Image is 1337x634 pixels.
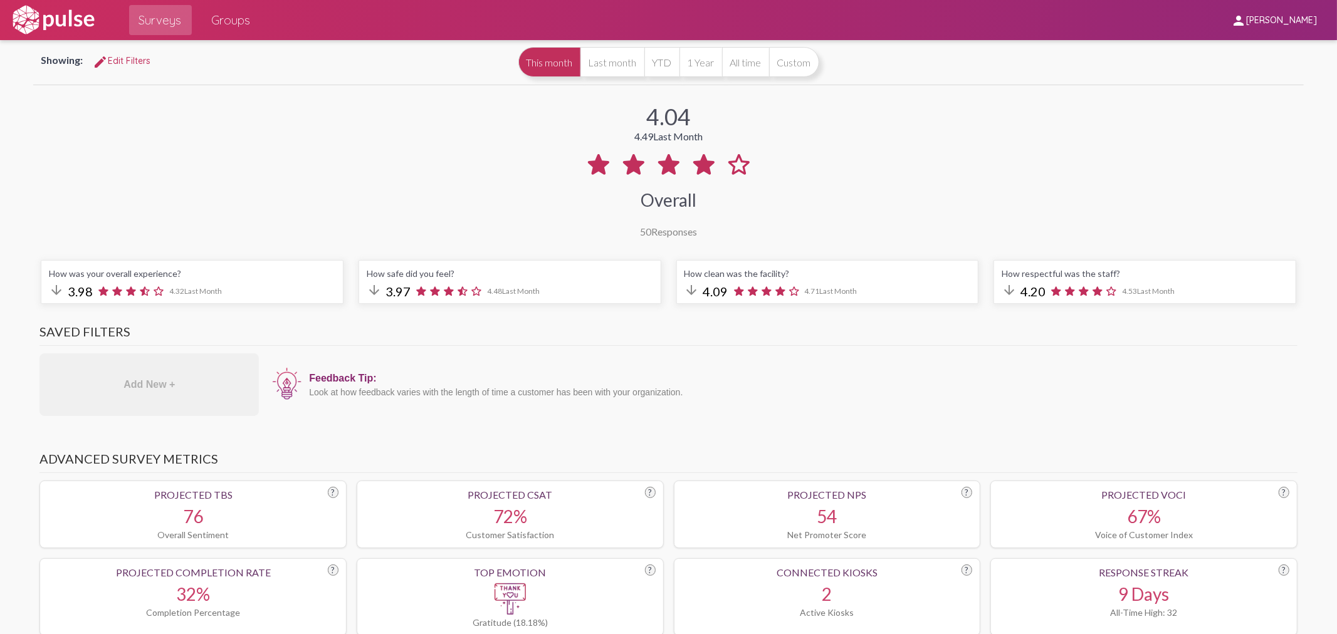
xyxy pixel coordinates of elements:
[48,583,338,605] div: 32%
[365,566,656,578] div: Top Emotion
[682,566,973,578] div: Connected Kiosks
[169,286,222,296] span: 4.32
[999,583,1289,605] div: 9 Days
[1221,8,1327,31] button: [PERSON_NAME]
[41,54,83,66] span: Showing:
[202,5,261,35] a: Groups
[640,226,697,237] div: Responses
[1122,286,1175,296] span: 4.53
[49,268,335,279] div: How was your overall experience?
[682,506,973,527] div: 54
[93,55,108,70] mat-icon: Edit Filters
[10,4,97,36] img: white-logo.svg
[385,284,411,299] span: 3.97
[999,607,1289,618] div: All-Time High: 32
[684,283,700,298] mat-icon: arrow_downward
[328,564,338,576] div: ?
[39,324,1297,346] h3: Saved Filters
[999,506,1289,527] div: 67%
[1002,283,1017,298] mat-icon: arrow_downward
[999,529,1289,540] div: Voice of Customer Index
[1246,15,1317,26] span: [PERSON_NAME]
[48,566,338,578] div: Projected Completion Rate
[184,286,222,296] span: Last Month
[139,9,182,31] span: Surveys
[999,566,1289,578] div: Response Streak
[805,286,857,296] span: 4.71
[39,451,1297,473] h3: Advanced Survey Metrics
[365,617,656,628] div: Gratitude (18.18%)
[644,47,679,77] button: YTD
[645,487,656,498] div: ?
[367,283,382,298] mat-icon: arrow_downward
[518,47,580,77] button: This month
[309,373,1291,384] div: Feedback Tip:
[962,564,972,576] div: ?
[1279,487,1289,498] div: ?
[646,103,691,130] div: 4.04
[684,268,971,279] div: How clean was the facility?
[129,5,192,35] a: Surveys
[1020,284,1046,299] span: 4.20
[495,583,526,615] img: Gratitude
[682,489,973,501] div: Projected NPS
[1137,286,1175,296] span: Last Month
[365,506,656,527] div: 72%
[48,529,338,540] div: Overall Sentiment
[1279,564,1289,576] div: ?
[487,286,540,296] span: 4.48
[722,47,769,77] button: All time
[1002,268,1288,279] div: How respectful was the staff?
[679,47,722,77] button: 1 Year
[48,607,338,618] div: Completion Percentage
[365,489,656,501] div: Projected CSAT
[1231,13,1246,28] mat-icon: person
[68,284,93,299] span: 3.98
[48,506,338,527] div: 76
[634,130,703,142] div: 4.49
[49,283,64,298] mat-icon: arrow_downward
[309,387,1291,397] div: Look at how feedback varies with the length of time a customer has been with your organization.
[641,189,696,210] div: Overall
[580,47,644,77] button: Last month
[682,607,973,618] div: Active Kiosks
[682,583,973,605] div: 2
[48,489,338,501] div: Projected TBS
[502,286,540,296] span: Last Month
[367,268,653,279] div: How safe did you feel?
[640,226,651,237] span: 50
[703,284,728,299] span: 4.09
[820,286,857,296] span: Last Month
[645,564,656,576] div: ?
[39,353,259,416] div: Add New +
[83,49,160,72] button: Edit FiltersEdit Filters
[93,55,150,66] span: Edit Filters
[769,47,819,77] button: Custom
[682,529,973,540] div: Net Promoter Score
[271,366,303,402] img: icon12.png
[365,529,656,540] div: Customer Satisfaction
[212,9,251,31] span: Groups
[653,130,703,142] span: Last Month
[962,487,972,498] div: ?
[999,489,1289,501] div: Projected VoCI
[328,487,338,498] div: ?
